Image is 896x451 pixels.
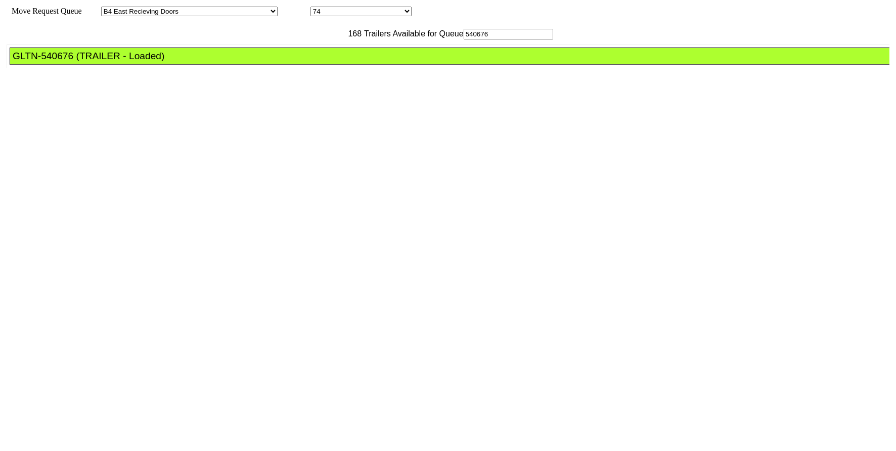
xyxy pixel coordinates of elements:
[362,29,464,38] span: Trailers Available for Queue
[464,29,553,39] input: Filter Available Trailers
[7,7,82,15] span: Move Request Queue
[13,51,895,62] div: GLTN-540676 (TRAILER - Loaded)
[83,7,99,15] span: Area
[280,7,308,15] span: Location
[343,29,362,38] span: 168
